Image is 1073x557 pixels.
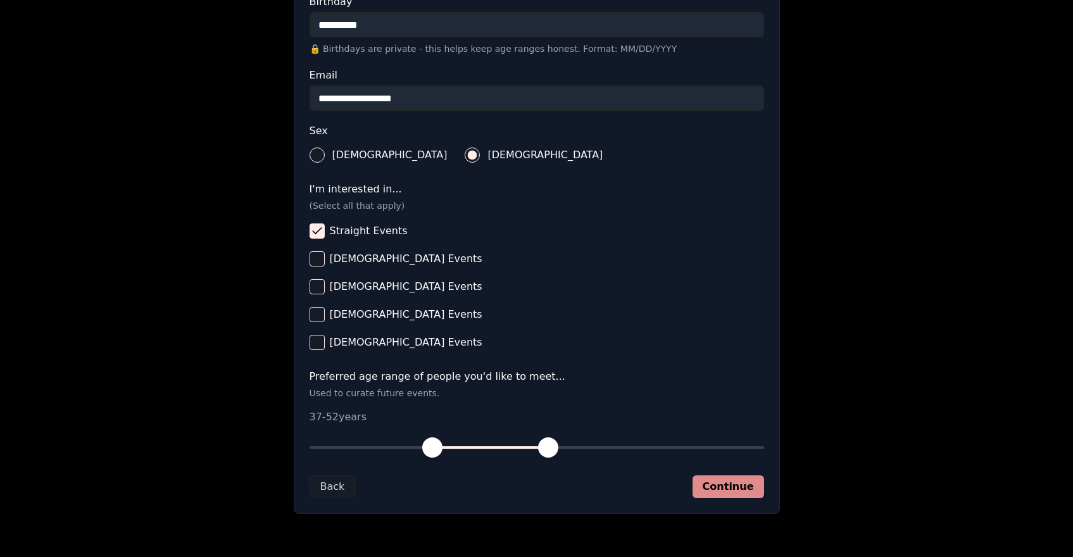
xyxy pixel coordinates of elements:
[310,410,764,425] p: 37 - 52 years
[330,254,482,264] span: [DEMOGRAPHIC_DATA] Events
[310,223,325,239] button: Straight Events
[310,126,764,136] label: Sex
[330,337,482,347] span: [DEMOGRAPHIC_DATA] Events
[310,147,325,163] button: [DEMOGRAPHIC_DATA]
[310,387,764,399] p: Used to curate future events.
[310,335,325,350] button: [DEMOGRAPHIC_DATA] Events
[310,184,764,194] label: I'm interested in...
[310,279,325,294] button: [DEMOGRAPHIC_DATA] Events
[310,475,356,498] button: Back
[310,199,764,212] p: (Select all that apply)
[330,282,482,292] span: [DEMOGRAPHIC_DATA] Events
[487,150,603,160] span: [DEMOGRAPHIC_DATA]
[332,150,448,160] span: [DEMOGRAPHIC_DATA]
[693,475,764,498] button: Continue
[310,42,764,55] p: 🔒 Birthdays are private - this helps keep age ranges honest. Format: MM/DD/YYYY
[310,372,764,382] label: Preferred age range of people you'd like to meet...
[330,226,408,236] span: Straight Events
[465,147,480,163] button: [DEMOGRAPHIC_DATA]
[330,310,482,320] span: [DEMOGRAPHIC_DATA] Events
[310,307,325,322] button: [DEMOGRAPHIC_DATA] Events
[310,251,325,266] button: [DEMOGRAPHIC_DATA] Events
[310,70,764,80] label: Email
